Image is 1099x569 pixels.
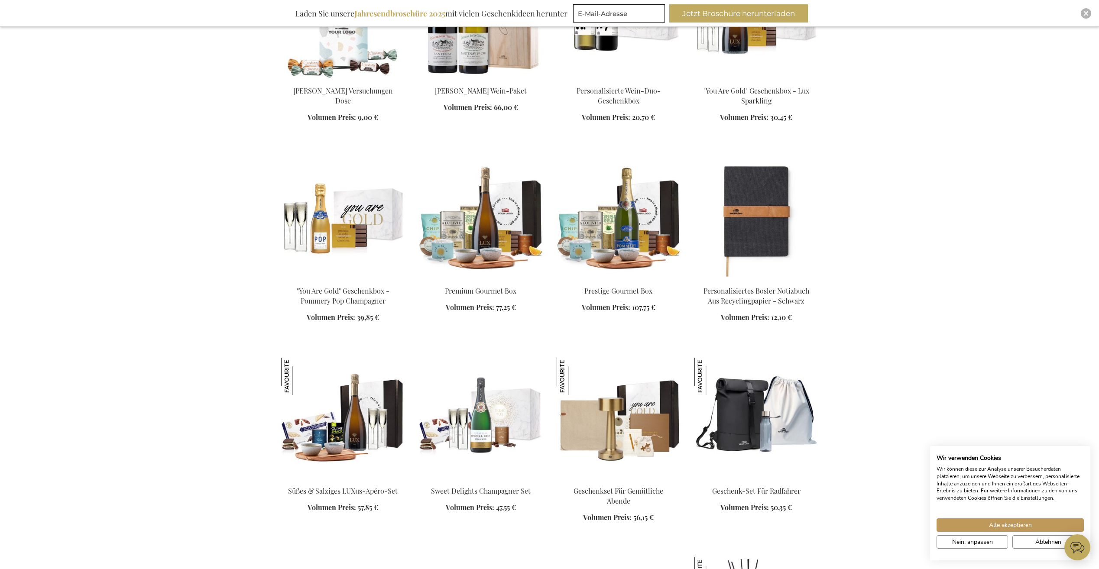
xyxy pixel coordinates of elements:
a: Personalised Wine Duo Gift Box [557,75,681,84]
span: Volumen Preis: [721,313,769,322]
span: Volumen Preis: [444,103,492,112]
div: Laden Sie unsere mit vielen Geschenkideen herunter [291,4,571,23]
span: Volumen Preis: [307,313,355,322]
a: You Are Gold Gift Box - Pommery Pop Champagne [281,275,405,284]
a: Prestige Gourmet Box [557,275,681,284]
iframe: belco-activator-frame [1064,534,1090,560]
a: Volumen Preis: 9,00 € [308,113,378,123]
a: Volumen Preis: 107,75 € [582,303,655,313]
a: Volumen Preis: 56,15 € [583,513,654,523]
span: Volumen Preis: [446,303,494,312]
img: Personalised Bosler Recycled Paper Notebook - Black [694,158,818,279]
a: [PERSON_NAME] Versuchungen Dose [293,86,393,105]
a: Personalisiertes Bosler Notizbuch Aus Recyclingpapier - Schwarz [703,286,809,305]
span: 107,75 € [632,303,655,312]
input: E-Mail-Adresse [573,4,665,23]
span: Volumen Preis: [308,113,356,122]
img: Süßes & Salziges LUXus-Apéro-Set [281,358,318,395]
span: Alle akzeptieren [989,521,1032,530]
span: 47,55 € [496,503,516,512]
a: Sweet Delights Champagne Set [419,475,543,484]
a: Volumen Preis: 47,55 € [446,503,516,513]
span: Volumen Preis: [582,303,630,312]
a: Yves Girardin Santenay Wein-Paket [419,75,543,84]
img: Cyclist's Gift Set [694,358,818,479]
button: cookie Einstellungen anpassen [937,535,1008,549]
span: 77,25 € [496,303,516,312]
img: Geschenk-Set Für Radfahrer [694,358,732,395]
span: 56,15 € [633,513,654,522]
img: You Are Gold Gift Box - Pommery Pop Champagne [281,158,405,279]
img: Cosy Evenings Gift Set [557,358,681,479]
img: Sweet Delights Champagne Set [419,358,543,479]
a: Volumen Preis: 30,45 € [720,113,792,123]
a: Volumen Preis: 20,70 € [582,113,655,123]
p: Wir können diese zur Analyse unserer Besucherdaten platzieren, um unsere Webseite zu verbessern, ... [937,466,1084,502]
a: Premium Gourmet Box [419,275,543,284]
span: 30,45 € [770,113,792,122]
img: Premium Gourmet Box [419,158,543,279]
span: Nein, anpassen [952,537,993,546]
a: Prestige Gourmet Box [584,286,652,295]
a: Personalisierte Wein-Duo-Geschenkbox [577,86,661,105]
a: Volumen Preis: 50,35 € [720,503,792,513]
span: 9,00 € [358,113,378,122]
a: Süßes & Salziges LUXus-Apéro-Set [288,486,398,495]
a: Volumen Preis: 12,10 € [721,313,792,323]
span: 12,10 € [771,313,792,322]
img: Prestige Gourmet Box [557,158,681,279]
span: Ablehnen [1035,537,1061,546]
img: Sweet & Salty LUXury Apéro Set [281,358,405,479]
a: Guylian Versuchungen Dose [281,75,405,84]
a: Personalised Bosler Recycled Paper Notebook - Black [694,275,818,284]
button: Jetzt Broschüre herunterladen [669,4,808,23]
a: Volumen Preis: 66,00 € [444,103,518,113]
a: Geschenk-Set Für Radfahrer [712,486,801,495]
span: Volumen Preis: [583,513,632,522]
button: Alle verweigern cookies [1012,535,1084,549]
span: Volumen Preis: [446,503,494,512]
a: Sweet & Salty LUXury Apéro Set Süßes & Salziges LUXus-Apéro-Set [281,475,405,484]
a: Cyclist's Gift Set Geschenk-Set Für Radfahrer [694,475,818,484]
a: "You Are Gold" Geschenkbox - Pommery Pop Champagner [297,286,389,305]
div: Close [1081,8,1091,19]
span: Volumen Preis: [720,503,769,512]
a: Premium Gourmet Box [445,286,516,295]
button: Akzeptieren Sie alle cookies [937,518,1084,532]
form: marketing offers and promotions [573,4,668,25]
img: Close [1083,11,1089,16]
a: Volumen Preis: 39,85 € [307,313,379,323]
a: [PERSON_NAME] Wein-Paket [435,86,527,95]
span: Volumen Preis: [308,503,356,512]
span: Volumen Preis: [582,113,630,122]
span: 50,35 € [771,503,792,512]
b: Jahresendbroschüre 2025 [354,8,445,19]
span: Volumen Preis: [720,113,768,122]
a: Cosy Evenings Gift Set Geschenkset Für Gemütliche Abende [557,475,681,484]
span: 39,85 € [357,313,379,322]
a: "You Are Gold" Geschenkbox - Lux Sparkling [694,75,818,84]
a: Sweet Delights Champagner Set [431,486,531,495]
img: Geschenkset Für Gemütliche Abende [557,358,594,395]
a: Volumen Preis: 77,25 € [446,303,516,313]
span: 57,85 € [358,503,378,512]
span: 66,00 € [494,103,518,112]
a: "You Are Gold" Geschenkbox - Lux Sparkling [703,86,809,105]
h2: Wir verwenden Cookies [937,454,1084,462]
a: Volumen Preis: 57,85 € [308,503,378,513]
span: 20,70 € [632,113,655,122]
a: Geschenkset Für Gemütliche Abende [574,486,663,505]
